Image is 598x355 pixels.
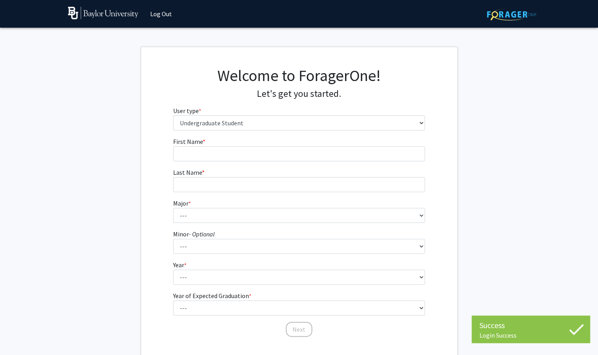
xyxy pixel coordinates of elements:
i: - Optional [189,230,215,238]
img: Baylor University Logo [68,7,139,19]
button: Next [286,322,312,337]
label: Year [173,260,187,270]
label: Major [173,198,191,208]
h1: Welcome to ForagerOne! [173,66,425,85]
span: Last Name [173,168,202,176]
label: User type [173,106,201,115]
label: Year of Expected Graduation [173,291,251,300]
img: ForagerOne Logo [487,8,536,21]
div: Login Success [479,331,582,339]
h4: Let's get you started. [173,88,425,100]
iframe: Chat [6,319,34,349]
span: First Name [173,138,203,145]
label: Minor [173,229,215,239]
div: Success [479,319,582,331]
